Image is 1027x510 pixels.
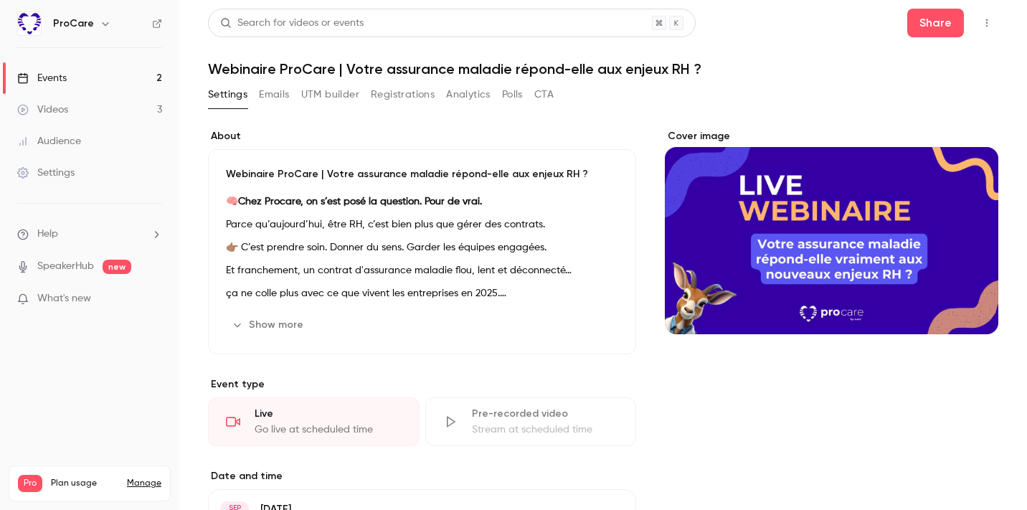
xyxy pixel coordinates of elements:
[226,313,312,336] button: Show more
[238,197,482,207] strong: Chez Procare, on s’est posé la question. Pour de vrai.
[665,129,998,334] section: Cover image
[17,134,81,148] div: Audience
[534,83,554,106] button: CTA
[255,407,402,421] div: Live
[446,83,491,106] button: Analytics
[301,83,359,106] button: UTM builder
[665,129,998,143] label: Cover image
[53,16,94,31] h6: ProCare
[255,422,402,437] div: Go live at scheduled time
[472,422,619,437] div: Stream at scheduled time
[208,469,636,483] label: Date and time
[226,285,618,302] p: ça ne colle plus avec ce que vivent les entreprises en 2025.
[226,216,618,233] p: Parce qu’aujourd’hui, être RH, c’est bien plus que gérer des contrats.
[208,377,636,392] p: Event type
[472,407,619,421] div: Pre-recorded video
[226,167,618,181] p: Webinaire ProCare | Votre assurance maladie répond-elle aux enjeux RH ?
[17,71,67,85] div: Events
[37,227,58,242] span: Help
[17,227,162,242] li: help-dropdown-opener
[220,16,364,31] div: Search for videos or events
[226,262,618,279] p: Et franchement, un contrat d'assurance maladie flou, lent et déconnecté…
[51,478,118,489] span: Plan usage
[17,166,75,180] div: Settings
[208,129,636,143] label: About
[502,83,523,106] button: Polls
[259,83,289,106] button: Emails
[37,291,91,306] span: What's new
[208,83,247,106] button: Settings
[371,83,435,106] button: Registrations
[226,239,618,256] p: 👉🏽 C’est prendre soin. Donner du sens. Garder les équipes engagées.
[37,259,94,274] a: SpeakerHub
[18,475,42,492] span: Pro
[907,9,964,37] button: Share
[103,260,131,274] span: new
[208,60,998,77] h1: Webinaire ProCare | Votre assurance maladie répond-elle aux enjeux RH ?
[208,397,420,446] div: LiveGo live at scheduled time
[17,103,68,117] div: Videos
[18,12,41,35] img: ProCare
[226,193,618,210] p: 🧠
[127,478,161,489] a: Manage
[425,397,637,446] div: Pre-recorded videoStream at scheduled time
